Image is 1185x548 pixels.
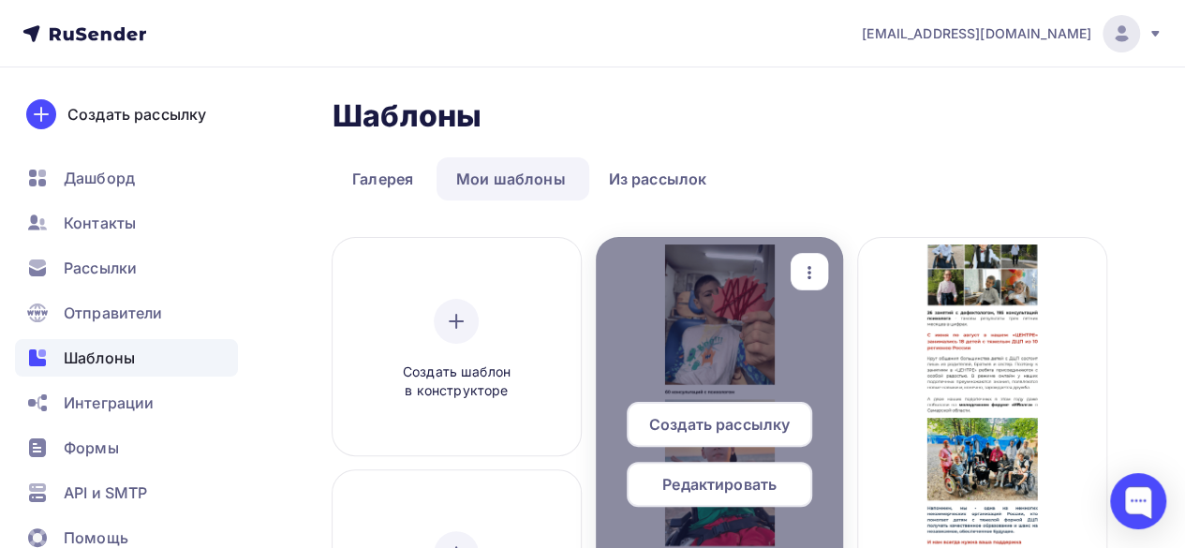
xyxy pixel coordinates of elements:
[437,157,585,200] a: Мои шаблоны
[64,481,147,504] span: API и SMTP
[333,157,433,200] a: Галерея
[333,97,481,135] h2: Шаблоны
[662,473,777,496] span: Редактировать
[15,339,238,377] a: Шаблоны
[589,157,727,200] a: Из рассылок
[64,437,119,459] span: Формы
[862,24,1091,43] span: [EMAIL_ADDRESS][DOMAIN_NAME]
[15,429,238,467] a: Формы
[15,159,238,197] a: Дашборд
[64,212,136,234] span: Контакты
[367,363,545,401] span: Создать шаблон в конструкторе
[64,302,163,324] span: Отправители
[64,392,154,414] span: Интеграции
[649,413,790,436] span: Создать рассылку
[15,204,238,242] a: Контакты
[64,167,135,189] span: Дашборд
[15,294,238,332] a: Отправители
[67,103,206,126] div: Создать рассылку
[64,347,135,369] span: Шаблоны
[15,249,238,287] a: Рассылки
[64,257,137,279] span: Рассылки
[862,15,1163,52] a: [EMAIL_ADDRESS][DOMAIN_NAME]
